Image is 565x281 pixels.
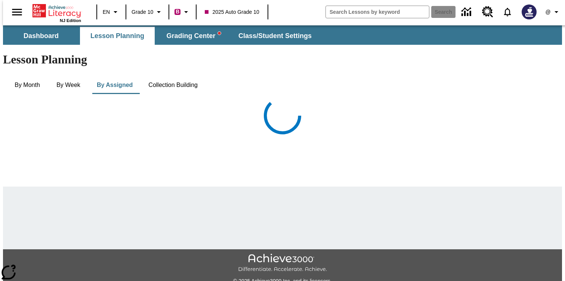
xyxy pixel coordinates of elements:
[238,254,327,273] img: Achieve3000 Differentiate Accelerate Achieve
[3,53,562,66] h1: Lesson Planning
[50,76,87,94] button: By Week
[33,3,81,18] a: Home
[142,76,204,94] button: Collection Building
[6,1,28,23] button: Open side menu
[9,76,46,94] button: By Month
[129,5,166,19] button: Grade: Grade 10, Select a grade
[60,18,81,23] span: NJ Edition
[99,5,123,19] button: Language: EN, Select a language
[545,8,550,16] span: @
[176,7,179,16] span: B
[498,2,517,22] a: Notifications
[166,32,220,40] span: Grading Center
[238,32,312,40] span: Class/Student Settings
[218,32,221,35] svg: writing assistant alert
[80,27,155,45] button: Lesson Planning
[24,32,59,40] span: Dashboard
[103,8,110,16] span: EN
[4,27,78,45] button: Dashboard
[90,32,144,40] span: Lesson Planning
[156,27,231,45] button: Grading Center
[457,2,478,22] a: Data Center
[517,2,541,22] button: Select a new avatar
[205,8,259,16] span: 2025 Auto Grade 10
[3,27,318,45] div: SubNavbar
[91,76,139,94] button: By Assigned
[478,2,498,22] a: Resource Center, Will open in new tab
[33,3,81,23] div: Home
[232,27,318,45] button: Class/Student Settings
[172,5,194,19] button: Boost Class color is violet red. Change class color
[541,5,565,19] button: Profile/Settings
[3,25,562,45] div: SubNavbar
[132,8,153,16] span: Grade 10
[326,6,429,18] input: search field
[522,4,537,19] img: Avatar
